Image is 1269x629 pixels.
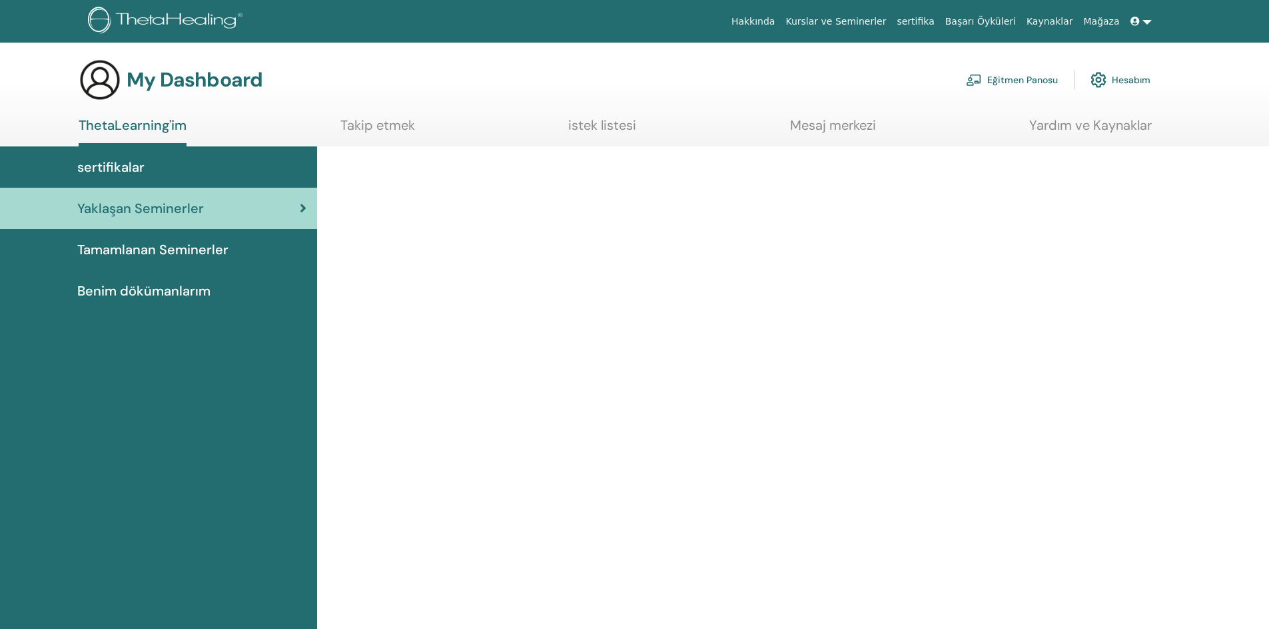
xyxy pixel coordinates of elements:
[891,9,939,34] a: sertifika
[77,281,211,301] span: Benim dökümanlarım
[966,74,982,86] img: chalkboard-teacher.svg
[1021,9,1078,34] a: Kaynaklar
[79,59,121,101] img: generic-user-icon.jpg
[780,9,891,34] a: Kurslar ve Seminerler
[966,65,1058,95] a: Eğitmen Panosu
[1090,69,1106,91] img: cog.svg
[127,68,262,92] h3: My Dashboard
[1029,117,1152,143] a: Yardım ve Kaynaklar
[77,157,145,177] span: sertifikalar
[340,117,415,143] a: Takip etmek
[77,198,204,218] span: Yaklaşan Seminerler
[77,240,228,260] span: Tamamlanan Seminerler
[88,7,247,37] img: logo.png
[790,117,876,143] a: Mesaj merkezi
[940,9,1021,34] a: Başarı Öyküleri
[1078,9,1124,34] a: Mağaza
[79,117,187,146] a: ThetaLearning'im
[1090,65,1150,95] a: Hesabım
[568,117,636,143] a: istek listesi
[726,9,781,34] a: Hakkında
